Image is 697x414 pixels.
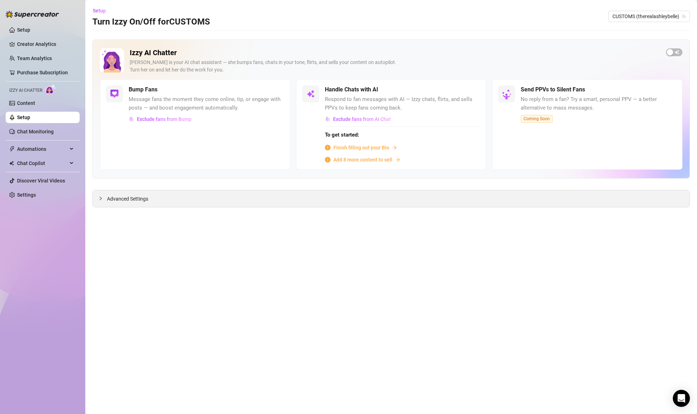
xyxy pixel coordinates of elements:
span: CUSTOMS (therealashleybelle) [612,11,686,22]
a: Team Analytics [17,55,52,61]
h5: Send PPVs to Silent Fans [521,85,585,94]
span: info-circle [325,145,331,150]
span: Automations [17,143,68,155]
h2: Izzy AI Chatter [130,48,660,57]
span: Setup [93,8,106,14]
span: Exclude fans from AI Chat [333,116,391,122]
span: Coming Soon [521,115,553,123]
span: Chat Copilot [17,158,68,169]
img: svg%3e [325,117,330,122]
img: svg%3e [129,117,134,122]
h5: Handle Chats with AI [325,85,378,94]
img: svg%3e [306,90,315,98]
span: arrow-right [392,145,397,150]
span: Message fans the moment they come online, tip, or engage with posts — and boost engagement automa... [129,95,284,112]
img: Chat Copilot [9,161,14,166]
a: Content [17,100,35,106]
span: Izzy AI Chatter [9,87,42,94]
img: logo-BBDzfeDw.svg [6,11,59,18]
a: Setup [17,115,30,120]
span: Respond to fan messages with AI — Izzy chats, flirts, and sells PPVs to keep fans coming back. [325,95,481,112]
span: arrow-right [395,157,400,162]
div: collapsed [98,195,107,202]
button: Exclude fans from Bump [129,113,192,125]
span: Finish filling out your Bio [333,144,389,152]
a: Creator Analytics [17,38,74,50]
a: Purchase Subscription [17,70,68,75]
strong: To get started: [325,132,359,138]
div: [PERSON_NAME] is your AI chat assistant — she bumps fans, chats in your tone, flirts, and sells y... [130,59,660,74]
span: collapsed [98,196,103,201]
a: Settings [17,192,36,198]
div: Open Intercom Messenger [673,390,690,407]
span: No reply from a fan? Try a smart, personal PPV — a better alternative to mass messages. [521,95,676,112]
img: Izzy AI Chatter [100,48,124,73]
a: Setup [17,27,30,33]
img: silent-fans-ppv-o-N6Mmdf.svg [502,89,513,101]
a: Chat Monitoring [17,129,54,134]
span: thunderbolt [9,146,15,152]
span: Exclude fans from Bump [137,116,192,122]
a: Discover Viral Videos [17,178,65,184]
img: AI Chatter [45,84,56,95]
button: Setup [92,5,112,16]
span: info-circle [325,157,331,163]
h5: Bump Fans [129,85,157,94]
button: Exclude fans from AI Chat [325,113,391,125]
span: Advanced Settings [107,195,148,203]
span: team [682,14,686,18]
span: Add 8 more content to sell [333,156,392,164]
h3: Turn Izzy On/Off for CUSTOMS [92,16,210,28]
img: svg%3e [110,90,119,98]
